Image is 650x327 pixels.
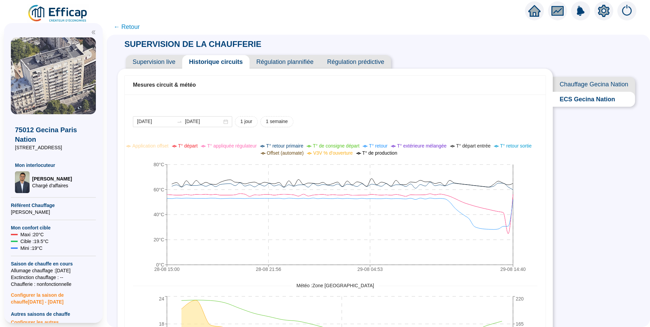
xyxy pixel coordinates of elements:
[159,296,164,302] tspan: 24
[553,77,635,92] span: Chauffage Gecina Nation
[266,118,288,125] span: 1 semaine
[320,55,391,69] span: Régulation prédictive
[178,143,198,149] span: T° départ
[185,118,222,125] input: Date de fin
[118,39,268,49] span: SUPERVISION DE LA CHAUFFERIE
[292,282,379,289] span: Météo : Zone [GEOGRAPHIC_DATA]
[516,321,524,327] tspan: 165
[11,260,96,267] span: Saison de chauffe en cours
[11,281,96,288] span: Chaufferie : non fonctionnelle
[20,231,44,238] span: Maxi : 20 °C
[154,266,180,272] tspan: 28-08 15:00
[177,119,182,124] span: swap-right
[11,267,96,274] span: Allumage chauffage : [DATE]
[20,238,49,245] span: Cible : 19.5 °C
[369,143,388,149] span: T° retour
[598,5,610,17] span: setting
[91,30,96,35] span: double-left
[156,262,165,268] tspan: 0°C
[397,143,447,149] span: T° extérieure mélangée
[260,116,293,127] button: 1 semaine
[15,125,92,144] span: 75012 Gecina Paris Nation
[313,150,353,156] span: V3V % d'ouverture
[154,187,164,192] tspan: 60°C
[15,162,92,169] span: Mon interlocuteur
[132,143,168,149] span: Application offset
[182,55,250,69] span: Historique circuits
[267,150,304,156] span: Offset (automate)
[500,143,532,149] span: T° retour sortie
[11,311,96,317] span: Autres saisons de chauffe
[32,175,72,182] span: [PERSON_NAME]
[11,202,96,209] span: Référent Chauffage
[20,245,42,252] span: Mini : 19 °C
[32,182,72,189] span: Chargé d'affaires
[553,92,635,107] span: ECS Gecina Nation
[266,143,303,149] span: T° retour primaire
[126,55,182,69] span: Supervision live
[313,143,359,149] span: T° de consigne départ
[154,237,164,242] tspan: 20°C
[571,1,590,20] img: alerts
[256,266,281,272] tspan: 28-08 21:56
[11,288,96,305] span: Configurer la saison de chauffe [DATE] - [DATE]
[114,22,140,32] span: ← Retour
[516,296,524,302] tspan: 220
[154,212,164,217] tspan: 40°C
[235,116,258,127] button: 1 jour
[11,274,96,281] span: Exctinction chauffage : --
[15,144,92,151] span: [STREET_ADDRESS]
[250,55,320,69] span: Régulation plannifiée
[551,5,564,17] span: fund
[11,209,96,216] span: [PERSON_NAME]
[137,118,174,125] input: Date de début
[15,171,30,193] img: Chargé d'affaires
[159,321,164,327] tspan: 18
[357,266,383,272] tspan: 29-08 04:53
[528,5,541,17] span: home
[362,150,397,156] span: T° de production
[456,143,491,149] span: T° départ entrée
[133,81,537,89] div: Mesures circuit & météo
[154,162,164,167] tspan: 80°C
[27,4,89,23] img: efficap energie logo
[177,119,182,124] span: to
[11,224,96,231] span: Mon confort cible
[500,266,526,272] tspan: 29-08 14:40
[617,1,636,20] img: alerts
[207,143,257,149] span: T° appliquée régulateur
[240,118,252,125] span: 1 jour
